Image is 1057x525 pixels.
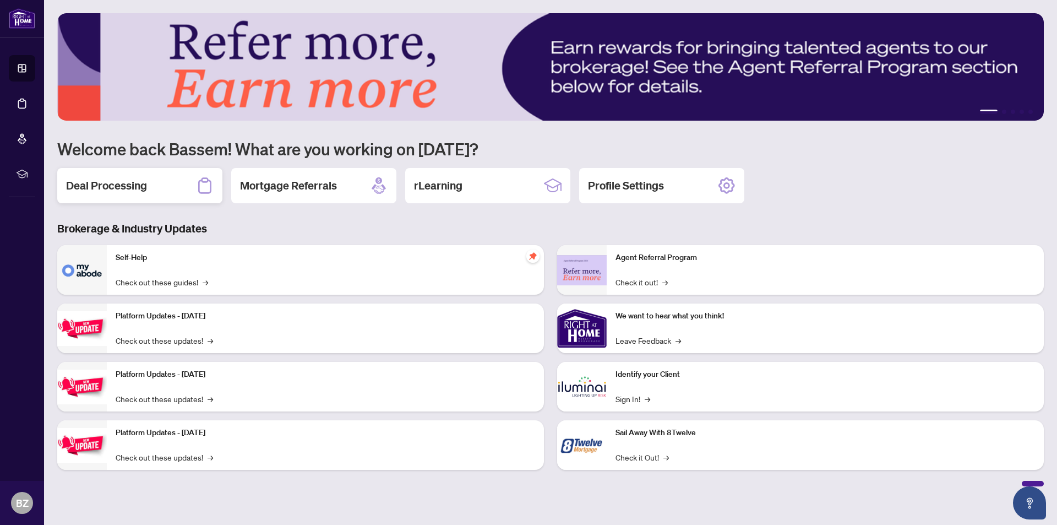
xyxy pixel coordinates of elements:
a: Check out these updates!→ [116,451,213,463]
p: Platform Updates - [DATE] [116,427,535,439]
p: Identify your Client [615,369,1035,381]
a: Check it out!→ [615,276,668,288]
p: Platform Updates - [DATE] [116,310,535,322]
button: 3 [1011,110,1015,114]
h2: rLearning [414,178,462,193]
a: Check out these updates!→ [116,334,213,347]
a: Check out these updates!→ [116,393,213,405]
img: Sail Away With 8Twelve [557,420,607,470]
img: Platform Updates - July 21, 2025 [57,311,107,346]
span: → [208,393,213,405]
img: Identify your Client [557,362,607,412]
h2: Mortgage Referrals [240,178,337,193]
img: Slide 0 [57,13,1044,121]
span: → [208,451,213,463]
img: Platform Updates - July 8, 2025 [57,370,107,404]
span: → [675,334,681,347]
button: 5 [1028,110,1033,114]
span: → [645,393,650,405]
span: → [208,334,213,347]
span: pushpin [526,250,540,263]
img: We want to hear what you think! [557,304,607,353]
p: We want to hear what you think! [615,310,1035,322]
img: Platform Updates - June 23, 2025 [57,428,107,463]
span: BZ [16,495,29,511]
img: Agent Referral Program [557,255,607,285]
p: Platform Updates - [DATE] [116,369,535,381]
h2: Profile Settings [588,178,664,193]
a: Leave Feedback→ [615,334,681,347]
span: → [663,451,669,463]
p: Sail Away With 8Twelve [615,427,1035,439]
h1: Welcome back Bassem! What are you working on [DATE]? [57,138,1044,159]
button: 4 [1020,110,1024,114]
button: Open asap [1013,486,1046,519]
p: Agent Referral Program [615,252,1035,264]
span: → [203,276,208,288]
p: Self-Help [116,252,535,264]
h3: Brokerage & Industry Updates [57,221,1044,236]
h2: Deal Processing [66,178,147,193]
a: Check out these guides!→ [116,276,208,288]
a: Sign In!→ [615,393,650,405]
button: 2 [1002,110,1006,114]
span: → [662,276,668,288]
a: Check it Out!→ [615,451,669,463]
img: logo [9,8,35,29]
button: 1 [980,110,998,114]
img: Self-Help [57,245,107,295]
